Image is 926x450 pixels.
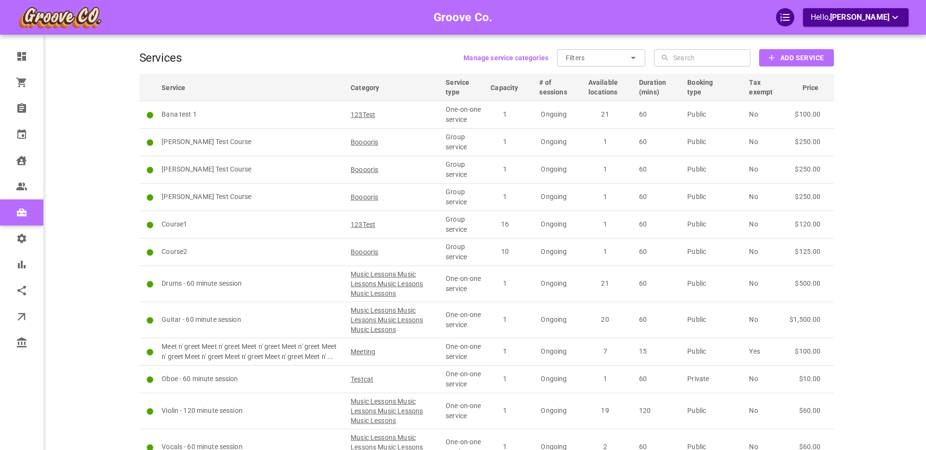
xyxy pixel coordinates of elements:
[434,8,493,26] h6: Groove Co.
[795,220,820,228] span: $120.00
[795,279,820,287] span: $500.00
[534,374,574,384] p: Ongoing
[584,247,626,257] p: 1
[584,109,626,119] p: 21
[639,247,679,257] p: 60
[446,242,482,262] p: Group service
[749,219,785,229] p: No
[803,83,831,93] span: Price
[830,13,889,22] span: [PERSON_NAME]
[446,214,482,235] p: Group service
[799,407,821,414] span: $60.00
[446,342,482,362] p: One-on-one service
[639,315,679,325] p: 60
[146,408,154,416] svg: Active
[749,406,785,416] p: No
[803,8,909,26] button: Hello,[PERSON_NAME]
[146,166,154,174] svg: Active
[446,274,482,294] p: One-on-one service
[584,219,626,229] p: 1
[584,192,626,202] p: 1
[639,346,679,357] p: 15
[795,110,820,118] span: $100.00
[162,374,342,384] p: Oboe - 60 minute session
[687,109,740,119] p: Public
[534,219,574,229] p: Ongoing
[534,247,574,257] p: Ongoing
[463,54,548,62] b: Manage service categories
[351,247,378,257] span: Booooris
[485,315,525,325] p: 1
[534,192,574,202] p: Ongoing
[749,78,785,97] span: Tax exempt
[162,406,342,416] p: Violin - 120 minute session
[146,194,154,202] svg: Active
[687,137,740,147] p: Public
[687,192,740,202] p: Public
[795,165,820,173] span: $250.00
[534,406,574,416] p: Ongoing
[351,192,378,202] span: Booooris
[639,109,679,119] p: 60
[446,159,482,180] p: Group service
[584,164,626,174] p: 1
[534,346,574,357] p: Ongoing
[795,193,820,200] span: $250.00
[446,369,482,389] p: One-on-one service
[749,374,785,384] p: No
[351,397,437,425] span: Music Lessons Music Lessons Music Lessons Music Lessons
[687,406,740,416] p: Public
[146,221,154,229] svg: Active
[749,315,785,325] p: No
[687,78,740,97] span: Booking type
[139,51,182,65] h1: Services
[485,247,525,257] p: 10
[485,137,525,147] p: 1
[351,220,375,229] span: 123Test
[749,247,785,257] p: No
[639,406,679,416] p: 120
[351,347,375,357] span: Meeting
[799,375,821,383] span: $10.00
[795,347,820,355] span: $100.00
[639,219,679,229] p: 60
[749,164,785,174] p: No
[584,278,626,289] p: 21
[351,110,375,119] span: 123Test
[639,374,679,384] p: 60
[146,376,154,384] svg: Active
[485,278,525,289] p: 1
[485,192,525,202] p: 1
[162,247,342,257] p: Course2
[639,137,679,147] p: 60
[162,164,342,174] p: [PERSON_NAME] Test Course
[584,374,626,384] p: 1
[446,132,482,152] p: Group service
[446,78,482,97] span: Service type
[780,52,824,64] b: Add Service
[146,348,154,357] svg: Active
[485,164,525,174] p: 1
[162,342,342,362] p: Meet n' greet Meet n' greet Meet n' greet Meet n' greet Meet n' greet Meet n' greet Meet n' greet...
[687,278,740,289] p: Public
[351,269,437,298] span: Music Lessons Music Lessons Music Lessons Music Lessons
[17,5,102,29] img: company-logo
[687,315,740,325] p: Public
[146,111,154,119] svg: Active
[539,78,579,97] span: # of sessions
[446,401,482,421] p: One-on-one service
[490,83,531,93] span: Capacity
[639,278,679,289] p: 60
[485,374,525,384] p: 1
[639,164,679,174] p: 60
[687,374,740,384] p: Private
[146,139,154,147] svg: Active
[534,278,574,289] p: Ongoing
[687,164,740,174] p: Public
[534,315,574,325] p: Ongoing
[162,219,342,229] p: Course1
[162,315,342,325] p: Guitar - 60 minute session
[749,346,785,357] p: Yes
[534,164,574,174] p: Ongoing
[351,374,373,384] span: Testcat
